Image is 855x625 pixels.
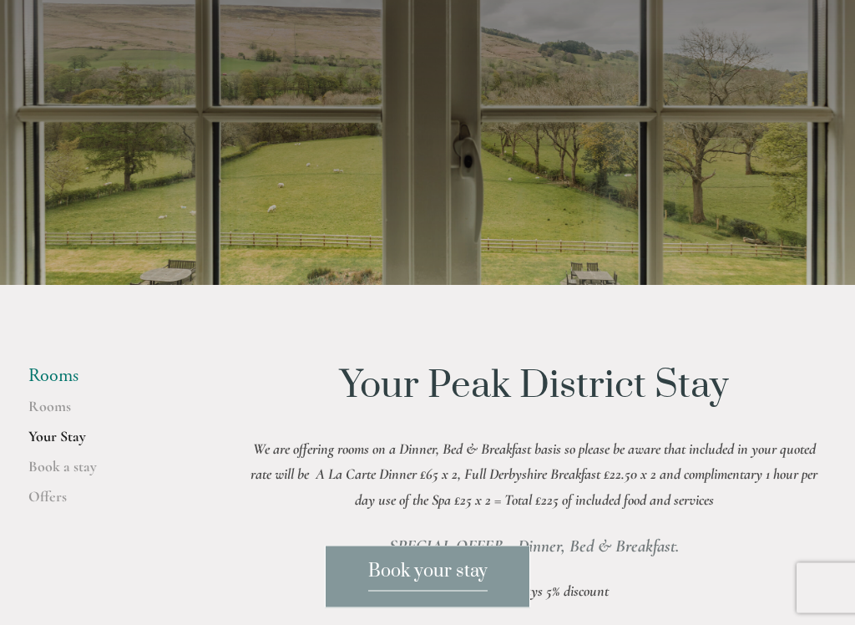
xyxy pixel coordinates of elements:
[28,398,188,428] a: Rooms
[241,366,827,408] h1: Your Peak District Stay
[250,440,821,510] em: We are offering rooms on a Dinner, Bed & Breakfast basis so please be aware that included in your...
[28,428,188,458] a: Your Stay
[28,488,188,518] a: Offers
[28,458,188,488] a: Book a stay
[325,546,530,608] a: Book your stay
[28,366,188,388] li: Rooms
[389,536,679,557] em: SPECIAL OFFER - Dinner, Bed & Breakfast.
[368,560,488,592] span: Book your stay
